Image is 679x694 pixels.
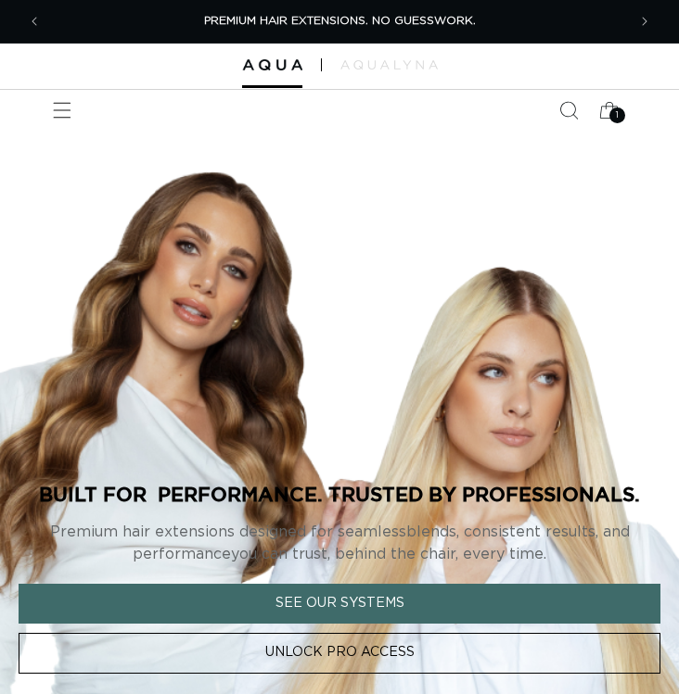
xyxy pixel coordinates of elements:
a: Unlock Pro Access [19,633,660,673]
summary: Search [548,90,589,131]
button: Previous announcement [14,1,55,42]
span: 1 [616,107,620,123]
img: aqualyna.com [340,60,438,69]
button: Next announcement [624,1,665,42]
a: See Our Systems [19,584,660,624]
p: BUILT FOR PERFORMANCE. TRUSTED BY PROFESSIONALS. [19,483,660,506]
summary: Menu [42,90,83,131]
span: PREMIUM HAIR EXTENSIONS. NO GUESSWORK. [204,15,476,26]
p: Premium hair extensions designed for seamless blends, consistent results, and performance you can... [19,521,660,565]
img: Aqua Hair Extensions [242,59,302,71]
